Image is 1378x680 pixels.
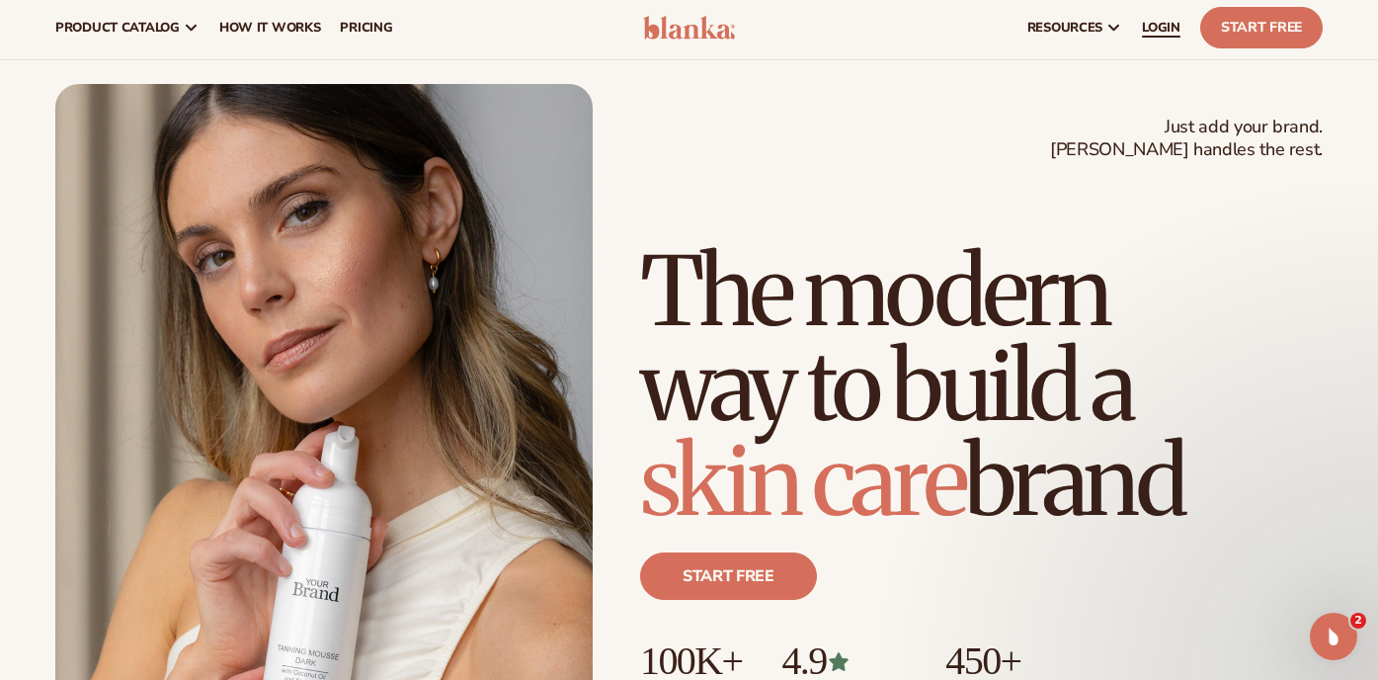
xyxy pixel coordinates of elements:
span: product catalog [55,20,180,36]
a: Start Free [1200,7,1323,48]
a: Start free [640,552,817,600]
span: Just add your brand. [PERSON_NAME] handles the rest. [1050,116,1323,162]
span: resources [1027,20,1102,36]
span: How It Works [219,20,321,36]
h1: The modern way to build a brand [640,244,1323,529]
img: logo [643,16,736,40]
span: skin care [640,422,964,541]
iframe: Intercom live chat [1310,613,1357,660]
span: LOGIN [1142,20,1180,36]
span: pricing [340,20,392,36]
iframe: Intercom notifications message [983,464,1378,607]
span: 2 [1350,613,1366,629]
